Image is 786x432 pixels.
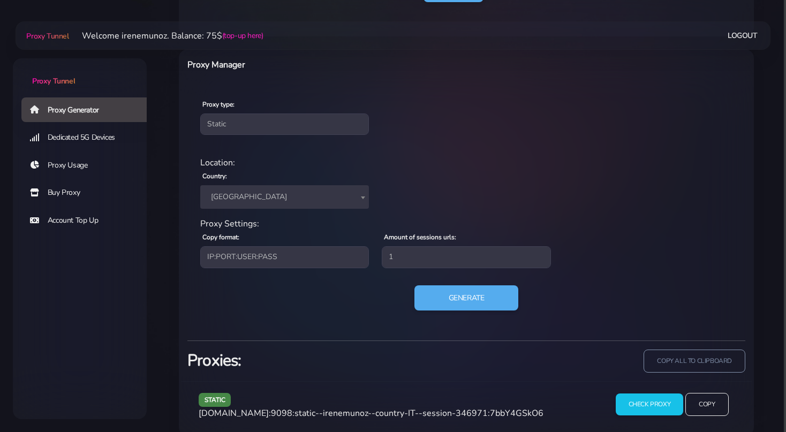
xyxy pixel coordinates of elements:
[222,30,263,41] a: (top-up here)
[199,393,231,406] span: static
[194,156,739,169] div: Location:
[32,76,75,86] span: Proxy Tunnel
[616,393,684,415] input: Check Proxy
[24,27,69,44] a: Proxy Tunnel
[734,380,773,419] iframe: Webchat Widget
[21,97,155,122] a: Proxy Generator
[200,185,369,209] span: Italy
[202,100,235,109] label: Proxy type:
[26,31,69,41] span: Proxy Tunnel
[644,350,745,373] input: copy all to clipboard
[69,29,263,42] li: Welcome irenemunoz. Balance: 75$
[187,58,508,72] h6: Proxy Manager
[187,350,460,372] h3: Proxies:
[384,232,456,242] label: Amount of sessions urls:
[202,171,227,181] label: Country:
[685,393,728,416] input: Copy
[207,190,362,204] span: Italy
[199,407,543,419] span: [DOMAIN_NAME]:9098:static--irenemunoz--country-IT--session-346971:7bbY4GSkO6
[21,125,155,150] a: Dedicated 5G Devices
[21,153,155,178] a: Proxy Usage
[194,217,739,230] div: Proxy Settings:
[21,180,155,205] a: Buy Proxy
[21,208,155,233] a: Account Top Up
[728,26,758,46] a: Logout
[202,232,239,242] label: Copy format:
[13,58,147,87] a: Proxy Tunnel
[414,285,519,311] button: Generate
